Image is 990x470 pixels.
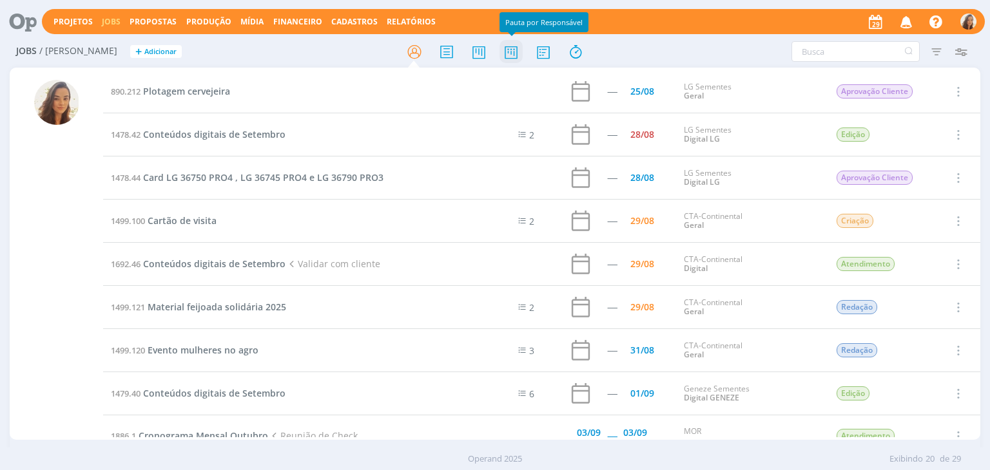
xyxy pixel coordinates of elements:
button: Jobs [98,17,124,27]
a: Financeiro [273,16,322,27]
span: Plotagem cervejeira [143,85,230,97]
span: 1478.44 [111,172,141,183]
a: 1886.1Cronograma Mensal Outubro [111,429,268,442]
div: LG Sementes [684,126,817,144]
div: 01/09 [630,389,654,398]
span: 1479.40 [111,388,141,399]
a: 1478.44Card LG 36750 PRO4 , LG 36745 PRO4 e LG 36790 PRO3 [111,171,383,183]
span: Reunião de Check [268,429,357,442]
a: Mídia [240,16,264,27]
span: Jobs [16,46,37,57]
div: CTA-Continental [684,212,817,230]
span: Edição [837,386,869,400]
button: +Adicionar [130,45,182,59]
div: ----- [607,216,617,225]
span: Criação [837,214,873,228]
span: / [PERSON_NAME] [39,46,117,57]
span: Evento mulheres no agro [148,344,258,356]
div: Geneze Sementes [684,384,817,403]
a: Geral [684,220,704,230]
button: V [960,10,977,33]
div: 14:00 [580,437,597,444]
span: Cartão de visita [148,214,217,227]
a: Digital LG [684,176,720,187]
span: Conteúdos digitais de Setembro [143,258,286,270]
span: Cronograma Mensal Outubro [139,429,268,442]
span: Redação [837,343,877,357]
div: CTA-Continental [684,341,817,360]
div: ----- [607,346,617,355]
span: + [135,45,142,59]
a: Digital LG [684,133,720,144]
a: Relatórios [387,16,436,27]
span: Edição [837,127,869,142]
div: 31/08 [630,346,654,355]
span: 3 [529,344,534,357]
a: Digital [684,263,708,274]
a: 1692.46Conteúdos digitais de Setembro [111,258,286,270]
span: Material feijoada solidária 2025 [148,301,286,313]
div: ----- [607,259,617,268]
img: V [960,14,976,30]
button: Mídia [237,17,267,27]
span: Exibindo [889,453,923,465]
div: 29/08 [630,259,654,268]
div: MOR [684,427,817,446]
a: 890.212Plotagem cervejeira [111,85,230,97]
a: 1499.100Cartão de visita [111,214,217,227]
button: Projetos [50,17,97,27]
span: 1886.1 [111,430,136,442]
div: 29/08 [630,216,654,225]
a: 1478.42Conteúdos digitais de Setembro [111,128,286,140]
a: 1499.120Evento mulheres no agro [111,344,258,356]
a: Digital Outubro [684,435,741,446]
span: 1499.100 [111,215,145,227]
span: Atendimento [837,257,895,271]
span: 2 [529,215,534,227]
div: ----- [607,303,617,312]
a: Jobs [102,16,121,27]
span: de [940,453,949,465]
span: Card LG 36750 PRO4 , LG 36745 PRO4 e LG 36790 PRO3 [143,171,383,183]
span: 1692.46 [111,258,141,270]
button: Propostas [126,17,180,27]
span: Redação [837,300,877,314]
div: 25/08 [630,87,654,96]
span: 6 [529,388,534,400]
span: Adicionar [144,48,177,56]
span: 2 [529,129,534,141]
a: Geral [684,349,704,360]
a: Geral [684,90,704,101]
button: Produção [182,17,235,27]
div: LG Sementes [684,82,817,101]
span: 1499.120 [111,344,145,356]
span: Propostas [130,16,177,27]
span: Aprovação Cliente [837,171,913,185]
div: 28/08 [630,130,654,139]
button: Relatórios [383,17,440,27]
span: Conteúdos digitais de Setembro [143,387,286,399]
div: ----- [607,173,617,182]
div: ----- [607,87,617,96]
div: ----- [607,130,617,139]
div: CTA-Continental [684,255,817,274]
div: Pauta por Responsável [500,12,588,32]
a: 1499.121Material feijoada solidária 2025 [111,301,286,313]
div: 29/08 [630,303,654,312]
div: CTA-Continental [684,298,817,317]
span: 1478.42 [111,129,141,140]
span: 29 [952,453,961,465]
div: 15:00 [626,437,644,444]
a: Digital GENEZE [684,392,739,403]
div: 28/08 [630,173,654,182]
span: 2 [529,301,534,314]
img: V [34,80,79,125]
span: Cadastros [331,16,378,27]
span: Validar com cliente [286,258,380,270]
span: Conteúdos digitais de Setembro [143,128,286,140]
a: Projetos [53,16,93,27]
input: Busca [791,41,920,62]
button: Financeiro [269,17,326,27]
span: 20 [926,453,935,465]
span: Atendimento [837,429,895,443]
